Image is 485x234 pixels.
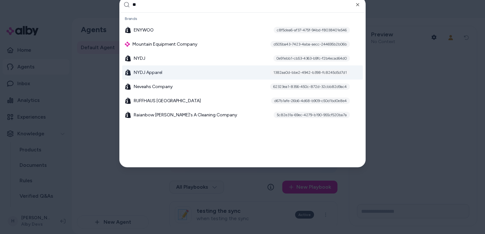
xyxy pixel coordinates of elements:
[134,97,201,104] span: RUFFHAUS [GEOGRAPHIC_DATA]
[270,69,350,76] div: 1382aa0d-bbe2-4942-b398-fc8245d5d7d1
[274,27,350,33] div: c8f5dea6-af37-475f-94bd-f8038401e546
[271,97,350,104] div: d67b1afe-26b6-4d68-b909-c50d1bd0e8e4
[274,112,350,118] div: 5c82e31a-69ec-4279-b190-955cf520ba7a
[125,41,130,47] img: alby Logo
[134,83,173,90] span: Neveahs Company
[134,112,237,118] span: Raianbow [PERSON_NAME]'s A Cleaning Company
[134,27,154,33] span: ENYWOO
[270,41,350,47] div: d505ba43-7423-4aba-aecc-244695b2b06b
[270,83,350,90] div: 62323ea1-8356-450c-872d-32cbb82d9ac4
[134,55,145,61] span: NYDJ
[122,14,363,23] div: Brands
[132,41,197,47] span: Mountain Equipment Company
[273,55,350,61] div: 0e91ebb1-cb53-4363-b9fc-f2b4ecad64d0
[120,13,365,167] div: Suggestions
[134,69,162,76] span: NYDJ Apparel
